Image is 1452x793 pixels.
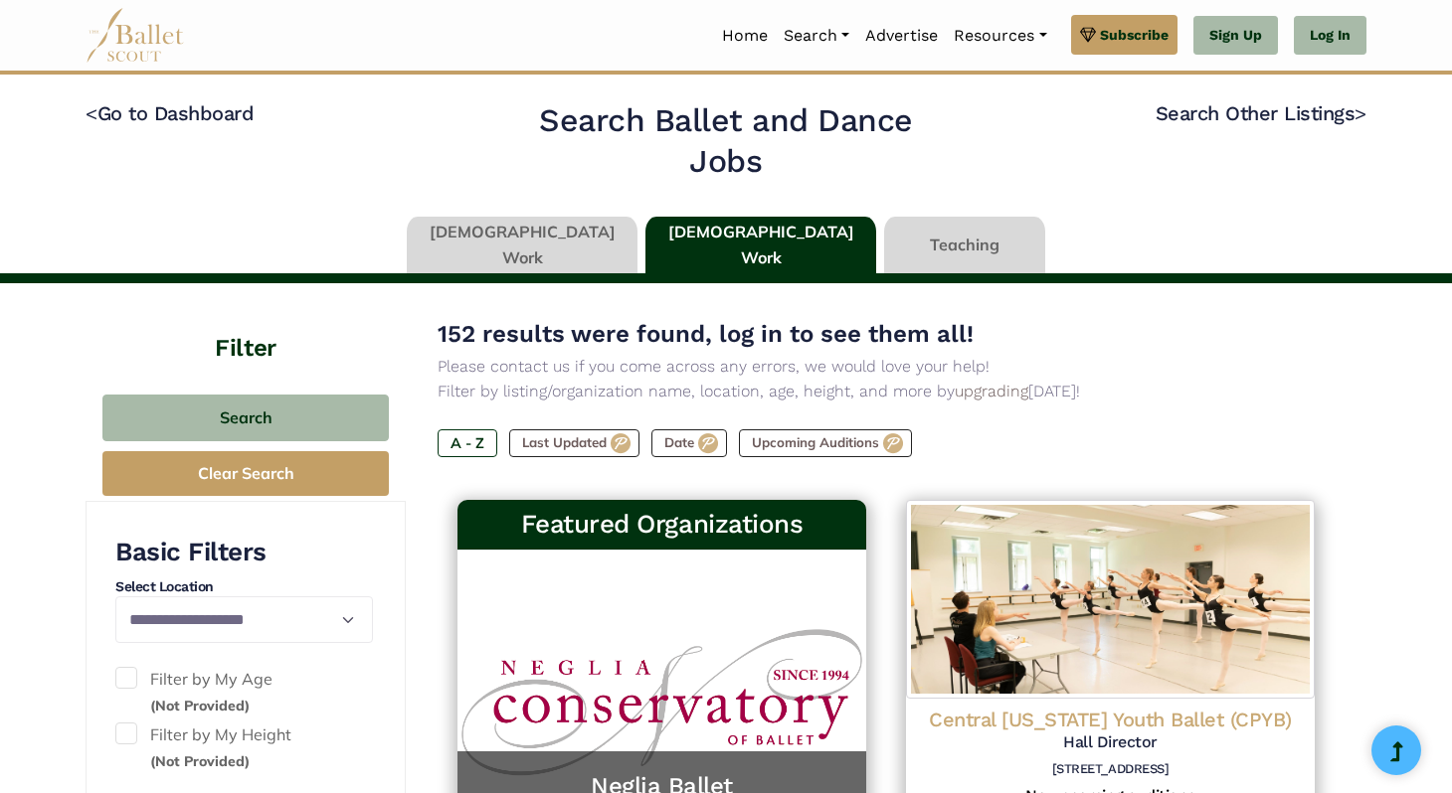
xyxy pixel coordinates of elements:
label: Last Updated [509,429,639,457]
small: (Not Provided) [150,697,250,714]
h4: Select Location [115,577,373,597]
img: Logo [906,500,1315,699]
span: 152 results were found, log in to see them all! [438,320,974,348]
a: Resources [946,15,1054,57]
label: Filter by My Age [115,667,373,717]
h6: [STREET_ADDRESS] [922,761,1299,778]
label: A - Z [438,429,497,457]
p: Please contact us if you come across any errors, we would love your help! [438,354,1335,380]
li: Teaching [880,217,1049,274]
a: <Go to Dashboard [86,101,254,125]
h2: Search Ballet and Dance Jobs [502,100,951,183]
li: [DEMOGRAPHIC_DATA] Work [403,217,641,274]
span: Subscribe [1100,24,1169,46]
code: < [86,100,97,125]
a: Search [776,15,857,57]
a: Home [714,15,776,57]
h5: Hall Director [922,732,1299,753]
li: [DEMOGRAPHIC_DATA] Work [641,217,880,274]
code: > [1355,100,1366,125]
a: upgrading [955,382,1028,400]
a: Log In [1294,16,1366,56]
button: Clear Search [102,451,389,496]
small: (Not Provided) [150,752,250,770]
h3: Featured Organizations [473,508,850,542]
h4: Filter [86,283,406,365]
label: Date [651,429,727,457]
h3: Basic Filters [115,536,373,569]
button: Search [102,395,389,441]
a: Sign Up [1193,16,1278,56]
a: Subscribe [1071,15,1178,55]
a: Advertise [857,15,946,57]
label: Filter by My Height [115,722,373,773]
p: Filter by listing/organization name, location, age, height, and more by [DATE]! [438,379,1335,404]
h4: Central [US_STATE] Youth Ballet (CPYB) [922,707,1299,732]
a: Search Other Listings> [1156,101,1366,125]
img: gem.svg [1080,24,1096,46]
label: Upcoming Auditions [739,429,912,457]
